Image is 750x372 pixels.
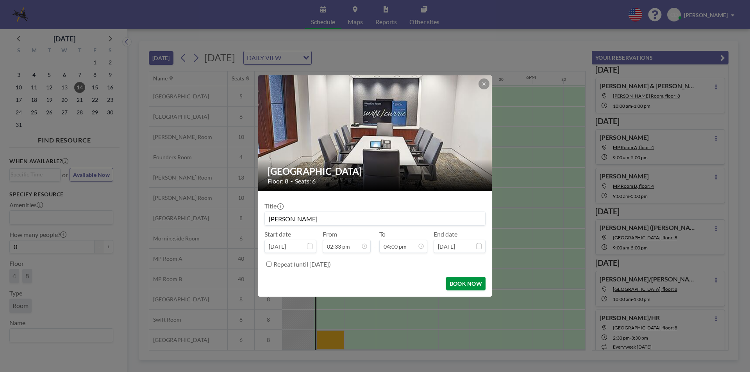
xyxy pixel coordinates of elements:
span: Seats: 6 [295,177,316,185]
span: Floor: 8 [268,177,288,185]
button: BOOK NOW [446,277,486,290]
label: From [323,230,337,238]
img: 537.jpg [258,45,493,221]
label: Start date [264,230,291,238]
label: End date [434,230,457,238]
input: Chandler's reservation [265,212,485,225]
label: Title [264,202,283,210]
span: - [374,233,376,250]
h2: [GEOGRAPHIC_DATA] [268,166,483,177]
span: • [290,178,293,184]
label: Repeat (until [DATE]) [273,260,331,268]
label: To [379,230,386,238]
